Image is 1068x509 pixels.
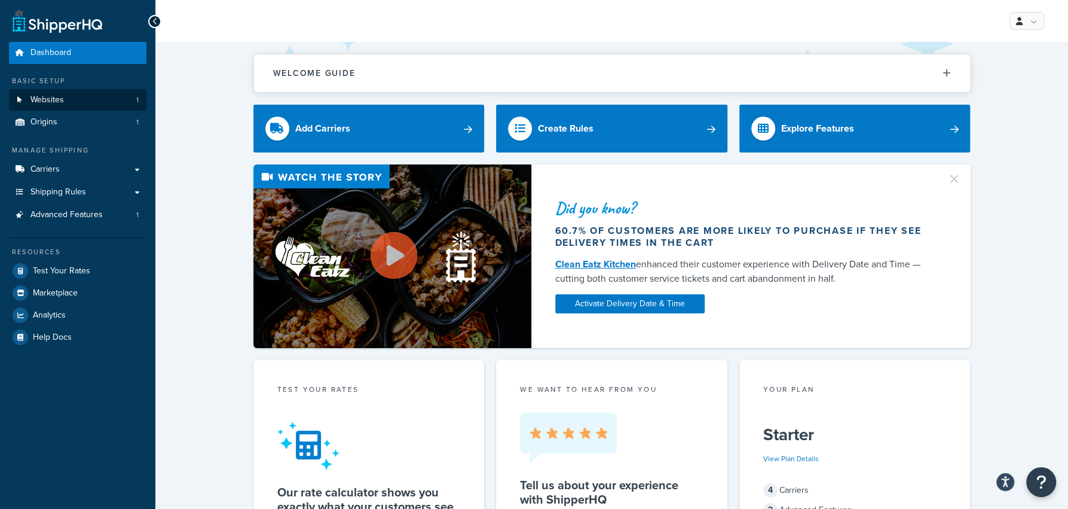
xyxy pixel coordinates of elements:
[30,95,64,105] span: Websites
[33,333,72,343] span: Help Docs
[9,159,146,181] a: Carriers
[496,105,727,153] a: Create Rules
[520,478,703,507] h5: Tell us about your experience with ShipperHQ
[9,282,146,304] a: Marketplace
[9,76,146,86] div: Basic Setup
[30,187,86,197] span: Shipping Rules
[555,257,636,271] a: Clean Eatz Kitchen
[9,181,146,203] a: Shipping Rules
[555,294,705,313] a: Activate Delivery Date & Time
[555,225,933,249] div: 60.7% of customers are more likely to purchase if they see delivery times in the cart
[9,42,146,64] a: Dashboard
[136,210,139,220] span: 1
[763,453,819,464] a: View Plan Details
[9,145,146,156] div: Manage Shipping
[763,483,778,498] span: 4
[763,482,947,499] div: Carriers
[9,111,146,133] a: Origins1
[30,210,103,220] span: Advanced Features
[9,204,146,226] li: Advanced Features
[30,48,71,58] span: Dashboard
[277,384,461,398] div: Test your rates
[9,304,146,326] a: Analytics
[33,288,78,298] span: Marketplace
[253,105,485,153] a: Add Carriers
[136,95,139,105] span: 1
[9,327,146,348] a: Help Docs
[555,200,933,217] div: Did you know?
[9,89,146,111] li: Websites
[295,120,350,137] div: Add Carriers
[763,425,947,444] h5: Starter
[538,120,593,137] div: Create Rules
[136,117,139,127] span: 1
[254,54,970,92] button: Welcome Guide
[9,204,146,226] a: Advanced Features1
[253,164,531,348] img: Video thumbnail
[9,111,146,133] li: Origins
[33,266,90,276] span: Test Your Rates
[763,384,947,398] div: Your Plan
[30,164,60,175] span: Carriers
[781,120,854,137] div: Explore Features
[739,105,971,153] a: Explore Features
[520,384,703,395] p: we want to hear from you
[30,117,57,127] span: Origins
[9,247,146,257] div: Resources
[9,89,146,111] a: Websites1
[9,260,146,282] a: Test Your Rates
[555,257,933,286] div: enhanced their customer experience with Delivery Date and Time — cutting both customer service ti...
[33,310,66,321] span: Analytics
[1026,467,1056,497] button: Open Resource Center
[273,69,356,78] h2: Welcome Guide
